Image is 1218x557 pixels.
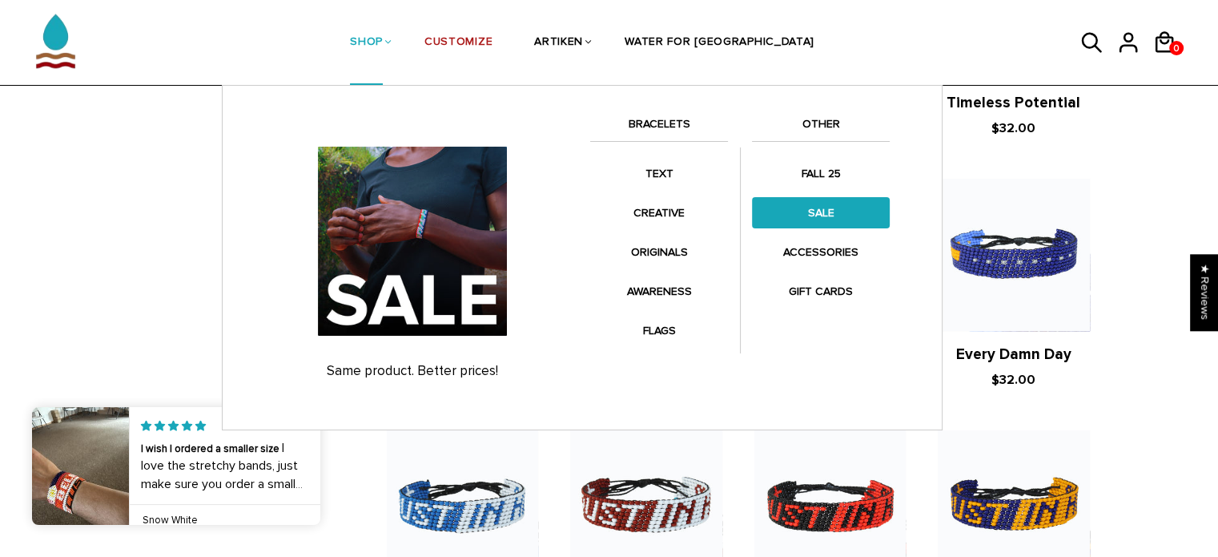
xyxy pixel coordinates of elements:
[590,197,728,228] a: CREATIVE
[590,276,728,307] a: AWARENESS
[1169,41,1184,55] a: 0
[534,1,583,86] a: ARTIKEN
[625,1,814,86] a: WATER FOR [GEOGRAPHIC_DATA]
[424,1,492,86] a: CUSTOMIZE
[251,363,574,379] p: Same product. Better prices!
[590,236,728,268] a: ORIGINALS
[590,115,728,142] a: BRACELETS
[991,372,1035,388] span: $32.00
[1169,38,1184,59] span: 0
[752,276,890,307] a: GIFT CARDS
[752,115,890,142] a: OTHER
[752,158,890,189] a: FALL 25
[947,94,1080,112] a: Timeless Potential
[991,120,1035,136] span: $32.00
[956,345,1071,364] a: Every Damn Day
[752,197,890,228] a: SALE
[350,1,383,86] a: SHOP
[590,315,728,346] a: FLAGS
[1191,254,1218,330] div: Click to open Judge.me floating reviews tab
[590,158,728,189] a: TEXT
[752,236,890,268] a: ACCESSORIES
